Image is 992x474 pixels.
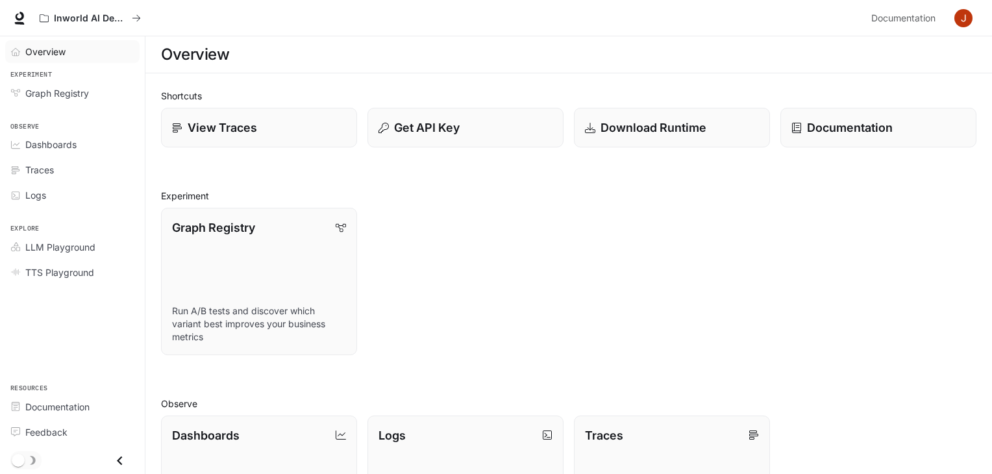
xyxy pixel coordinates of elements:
[12,453,25,467] span: Dark mode toggle
[25,240,95,254] span: LLM Playground
[367,108,564,147] button: Get API Key
[5,158,140,181] a: Traces
[950,5,976,31] button: User avatar
[585,427,623,444] p: Traces
[188,119,257,136] p: View Traces
[5,236,140,258] a: LLM Playground
[871,10,936,27] span: Documentation
[172,427,240,444] p: Dashboards
[394,119,460,136] p: Get API Key
[866,5,945,31] a: Documentation
[5,421,140,443] a: Feedback
[105,447,134,474] button: Close drawer
[25,163,54,177] span: Traces
[5,184,140,206] a: Logs
[161,397,976,410] h2: Observe
[25,45,66,58] span: Overview
[161,89,976,103] h2: Shortcuts
[25,266,94,279] span: TTS Playground
[601,119,706,136] p: Download Runtime
[161,42,229,68] h1: Overview
[25,425,68,439] span: Feedback
[5,133,140,156] a: Dashboards
[807,119,893,136] p: Documentation
[25,138,77,151] span: Dashboards
[54,13,127,24] p: Inworld AI Demos
[25,188,46,202] span: Logs
[378,427,406,444] p: Logs
[161,108,357,147] a: View Traces
[5,40,140,63] a: Overview
[5,82,140,105] a: Graph Registry
[5,261,140,284] a: TTS Playground
[161,208,357,355] a: Graph RegistryRun A/B tests and discover which variant best improves your business metrics
[172,305,346,343] p: Run A/B tests and discover which variant best improves your business metrics
[954,9,973,27] img: User avatar
[5,395,140,418] a: Documentation
[34,5,147,31] button: All workspaces
[25,400,90,414] span: Documentation
[780,108,976,147] a: Documentation
[161,189,976,203] h2: Experiment
[172,219,255,236] p: Graph Registry
[574,108,770,147] a: Download Runtime
[25,86,89,100] span: Graph Registry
